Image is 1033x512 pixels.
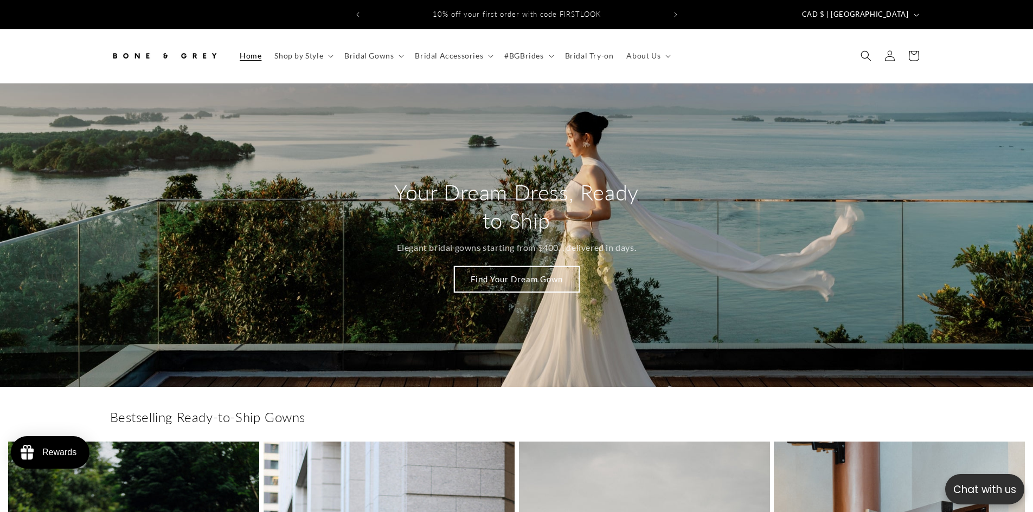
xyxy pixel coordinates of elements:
[110,409,923,425] h2: Bestselling Ready-to-Ship Gowns
[233,44,268,67] a: Home
[42,448,76,457] div: Rewards
[498,44,558,67] summary: #BGBrides
[397,240,637,256] p: Elegant bridal gowns starting from $400, , delivered in days.
[945,474,1024,504] button: Open chatbox
[110,44,219,68] img: Bone and Grey Bridal
[408,44,498,67] summary: Bridal Accessories
[415,51,483,61] span: Bridal Accessories
[433,10,601,18] span: 10% off your first order with code FIRSTLOOK
[945,482,1024,497] p: Chat with us
[795,4,923,25] button: CAD $ | [GEOGRAPHIC_DATA]
[504,51,543,61] span: #BGBrides
[268,44,338,67] summary: Shop by Style
[454,267,579,292] a: Find Your Dream Gown
[274,51,323,61] span: Shop by Style
[802,9,909,20] span: CAD $ | [GEOGRAPHIC_DATA]
[559,44,620,67] a: Bridal Try-on
[626,51,660,61] span: About Us
[565,51,614,61] span: Bridal Try-on
[344,51,394,61] span: Bridal Gowns
[338,44,408,67] summary: Bridal Gowns
[240,51,261,61] span: Home
[388,178,645,235] h2: Your Dream Dress, Ready to Ship
[664,4,688,25] button: Next announcement
[346,4,370,25] button: Previous announcement
[106,40,222,72] a: Bone and Grey Bridal
[854,44,878,68] summary: Search
[620,44,675,67] summary: About Us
